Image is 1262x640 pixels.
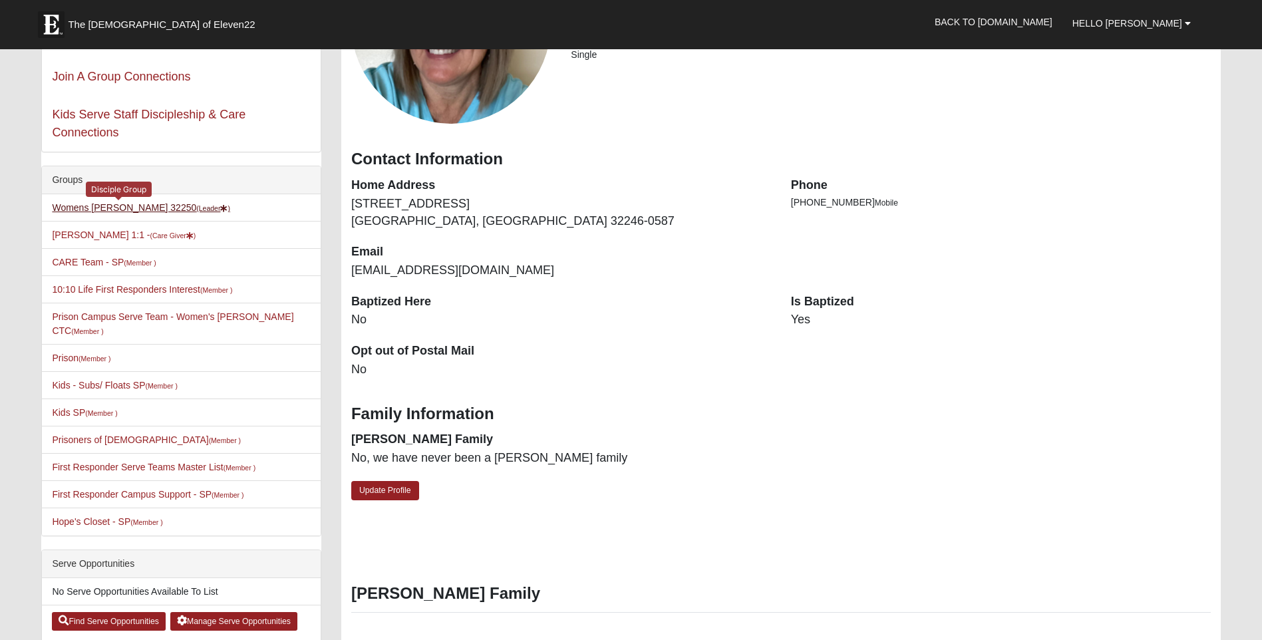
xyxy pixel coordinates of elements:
dt: Phone [791,177,1211,194]
dd: Yes [791,311,1211,329]
dd: [STREET_ADDRESS] [GEOGRAPHIC_DATA], [GEOGRAPHIC_DATA] 32246-0587 [351,196,771,230]
small: (Member ) [145,382,177,390]
a: Kids Serve Staff Discipleship & Care Connections [52,108,245,139]
dt: [PERSON_NAME] Family [351,431,771,448]
a: First Responder Serve Teams Master List(Member ) [52,462,255,472]
h3: Family Information [351,404,1211,424]
div: Groups [42,166,321,194]
dd: No [351,311,771,329]
dd: No, we have never been a [PERSON_NAME] family [351,450,771,467]
dt: Opt out of Postal Mail [351,343,771,360]
a: Prison Campus Serve Team - Women's [PERSON_NAME] CTC(Member ) [52,311,293,336]
a: Find Serve Opportunities [52,612,166,631]
h3: [PERSON_NAME] Family [351,584,1211,603]
a: Hello [PERSON_NAME] [1062,7,1201,40]
a: Womens [PERSON_NAME] 32250(Leader) [52,202,230,213]
li: [PHONE_NUMBER] [791,196,1211,210]
small: (Member ) [209,436,241,444]
dt: Email [351,243,771,261]
small: (Member ) [212,491,243,499]
dt: Is Baptized [791,293,1211,311]
dt: Home Address [351,177,771,194]
small: (Member ) [130,518,162,526]
a: Hope's Closet - SP(Member ) [52,516,162,527]
a: CARE Team - SP(Member ) [52,257,156,267]
span: Mobile [875,198,898,208]
dd: No [351,361,771,379]
div: Serve Opportunities [42,550,321,578]
a: First Responder Campus Support - SP(Member ) [52,489,243,500]
small: (Member ) [71,327,103,335]
a: Join A Group Connections [52,70,190,83]
li: No Serve Opportunities Available To List [42,578,321,605]
img: Eleven22 logo [38,11,65,38]
a: Prisoners of [DEMOGRAPHIC_DATA](Member ) [52,434,241,445]
span: Hello [PERSON_NAME] [1072,18,1182,29]
small: (Member ) [200,286,232,294]
a: [PERSON_NAME] 1:1 -(Care Giver) [52,230,196,240]
a: Prison(Member ) [52,353,110,363]
div: Disciple Group [86,182,152,197]
dt: Baptized Here [351,293,771,311]
a: Manage Serve Opportunities [170,612,297,631]
a: Kids - Subs/ Floats SP(Member ) [52,380,177,391]
small: (Member ) [224,464,255,472]
small: (Leader ) [196,204,230,212]
h3: Contact Information [351,150,1211,169]
small: (Member ) [79,355,110,363]
a: Back to [DOMAIN_NAME] [925,5,1062,39]
a: 10:10 Life First Responders Interest(Member ) [52,284,232,295]
a: The [DEMOGRAPHIC_DATA] of Eleven22 [31,5,297,38]
dd: [EMAIL_ADDRESS][DOMAIN_NAME] [351,262,771,279]
li: Single [571,48,1210,62]
small: (Member ) [124,259,156,267]
a: Update Profile [351,481,419,500]
a: Kids SP(Member ) [52,407,117,418]
span: The [DEMOGRAPHIC_DATA] of Eleven22 [68,18,255,31]
small: (Care Giver ) [150,232,196,240]
small: (Member ) [85,409,117,417]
